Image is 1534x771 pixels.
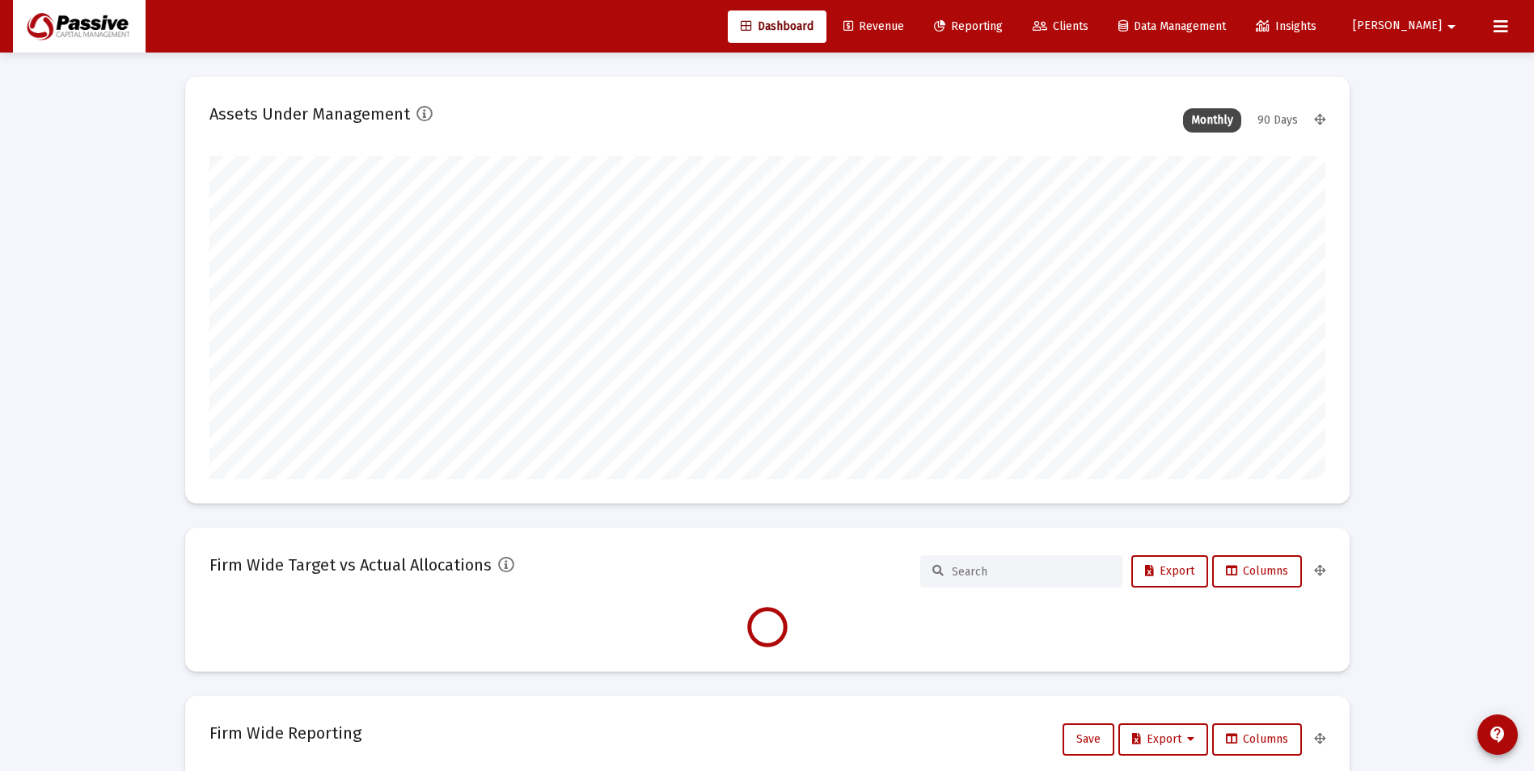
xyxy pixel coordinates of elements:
[934,19,1003,33] span: Reporting
[1145,564,1194,578] span: Export
[209,720,361,746] h2: Firm Wide Reporting
[1212,723,1302,756] button: Columns
[830,11,917,43] a: Revenue
[1488,725,1507,744] mat-icon: contact_support
[1212,555,1302,588] button: Columns
[741,19,813,33] span: Dashboard
[843,19,904,33] span: Revenue
[1249,108,1306,133] div: 90 Days
[952,565,1110,579] input: Search
[1333,10,1481,42] button: [PERSON_NAME]
[1118,723,1208,756] button: Export
[1256,19,1316,33] span: Insights
[728,11,826,43] a: Dashboard
[1033,19,1088,33] span: Clients
[1226,732,1288,746] span: Columns
[1132,732,1194,746] span: Export
[209,101,410,127] h2: Assets Under Management
[1118,19,1226,33] span: Data Management
[1353,19,1442,33] span: [PERSON_NAME]
[1063,723,1114,756] button: Save
[1131,555,1208,588] button: Export
[1226,564,1288,578] span: Columns
[1243,11,1329,43] a: Insights
[1076,732,1101,746] span: Save
[921,11,1016,43] a: Reporting
[1105,11,1239,43] a: Data Management
[1020,11,1101,43] a: Clients
[1442,11,1461,43] mat-icon: arrow_drop_down
[1183,108,1241,133] div: Monthly
[25,11,133,43] img: Dashboard
[209,552,492,578] h2: Firm Wide Target vs Actual Allocations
